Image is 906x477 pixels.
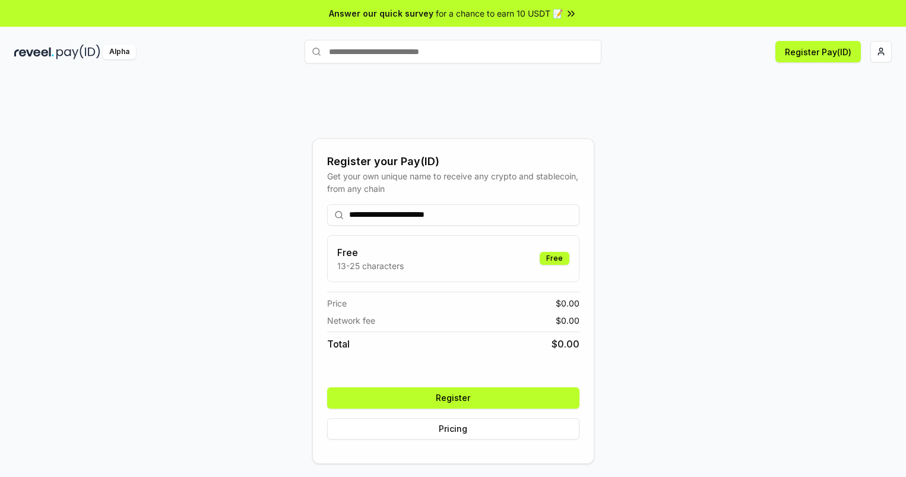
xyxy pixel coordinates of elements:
[556,314,579,327] span: $ 0.00
[103,45,136,59] div: Alpha
[327,387,579,409] button: Register
[327,314,375,327] span: Network fee
[436,7,563,20] span: for a chance to earn 10 USDT 📝
[56,45,100,59] img: pay_id
[329,7,433,20] span: Answer our quick survey
[337,260,404,272] p: 13-25 characters
[14,45,54,59] img: reveel_dark
[327,153,579,170] div: Register your Pay(ID)
[540,252,569,265] div: Free
[327,297,347,309] span: Price
[556,297,579,309] span: $ 0.00
[327,170,579,195] div: Get your own unique name to receive any crypto and stablecoin, from any chain
[327,418,579,440] button: Pricing
[327,337,350,351] span: Total
[337,245,404,260] h3: Free
[552,337,579,351] span: $ 0.00
[775,41,861,62] button: Register Pay(ID)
